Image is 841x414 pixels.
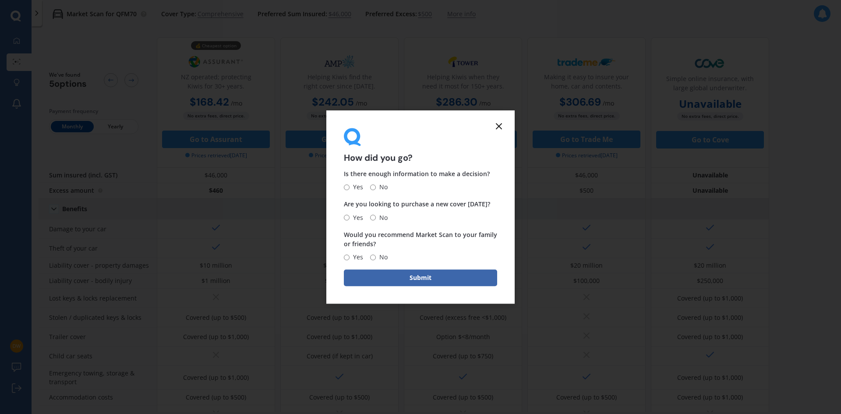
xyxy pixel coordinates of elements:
button: Submit [344,269,497,286]
span: No [376,182,388,193]
span: No [376,252,388,262]
input: Yes [344,184,350,190]
span: Is there enough information to make a decision? [344,170,490,178]
input: No [370,255,376,260]
span: Yes [350,182,363,193]
input: No [370,215,376,220]
input: No [370,184,376,190]
div: How did you go? [344,128,497,163]
span: No [376,212,388,223]
span: Would you recommend Market Scan to your family or friends? [344,230,497,248]
span: Are you looking to purchase a new cover [DATE]? [344,200,490,209]
input: Yes [344,255,350,260]
span: Yes [350,212,363,223]
input: Yes [344,215,350,220]
span: Yes [350,252,363,262]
